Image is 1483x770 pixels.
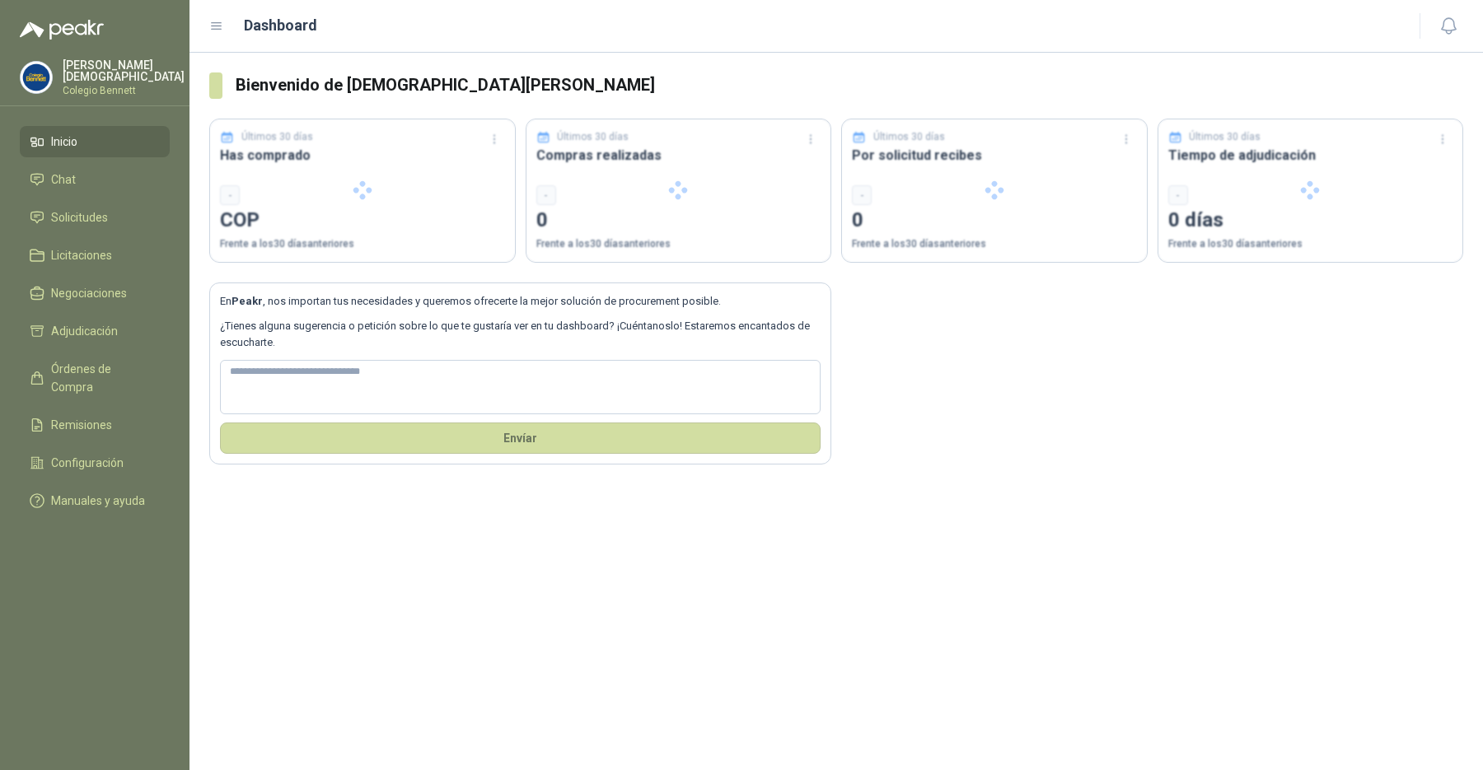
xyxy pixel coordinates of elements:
span: Configuración [51,454,124,472]
p: Colegio Bennett [63,86,185,96]
a: Configuración [20,447,170,478]
a: Solicitudes [20,202,170,233]
span: Manuales y ayuda [51,492,145,510]
span: Inicio [51,133,77,151]
a: Órdenes de Compra [20,353,170,403]
img: Company Logo [21,62,52,93]
span: Solicitudes [51,208,108,226]
a: Inicio [20,126,170,157]
a: Chat [20,164,170,195]
img: Logo peakr [20,20,104,40]
h1: Dashboard [244,14,317,37]
button: Envíar [220,422,821,454]
h3: Bienvenido de [DEMOGRAPHIC_DATA][PERSON_NAME] [236,72,1463,98]
span: Adjudicación [51,322,118,340]
a: Licitaciones [20,240,170,271]
b: Peakr [232,295,263,307]
span: Chat [51,170,76,189]
a: Manuales y ayuda [20,485,170,516]
p: En , nos importan tus necesidades y queremos ofrecerte la mejor solución de procurement posible. [220,293,821,310]
span: Órdenes de Compra [51,360,154,396]
span: Negociaciones [51,284,127,302]
span: Licitaciones [51,246,112,264]
a: Adjudicación [20,315,170,347]
p: ¿Tienes alguna sugerencia o petición sobre lo que te gustaría ver en tu dashboard? ¡Cuéntanoslo! ... [220,318,821,352]
p: [PERSON_NAME] [DEMOGRAPHIC_DATA] [63,59,185,82]
span: Remisiones [51,416,112,434]
a: Negociaciones [20,278,170,309]
a: Remisiones [20,409,170,441]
